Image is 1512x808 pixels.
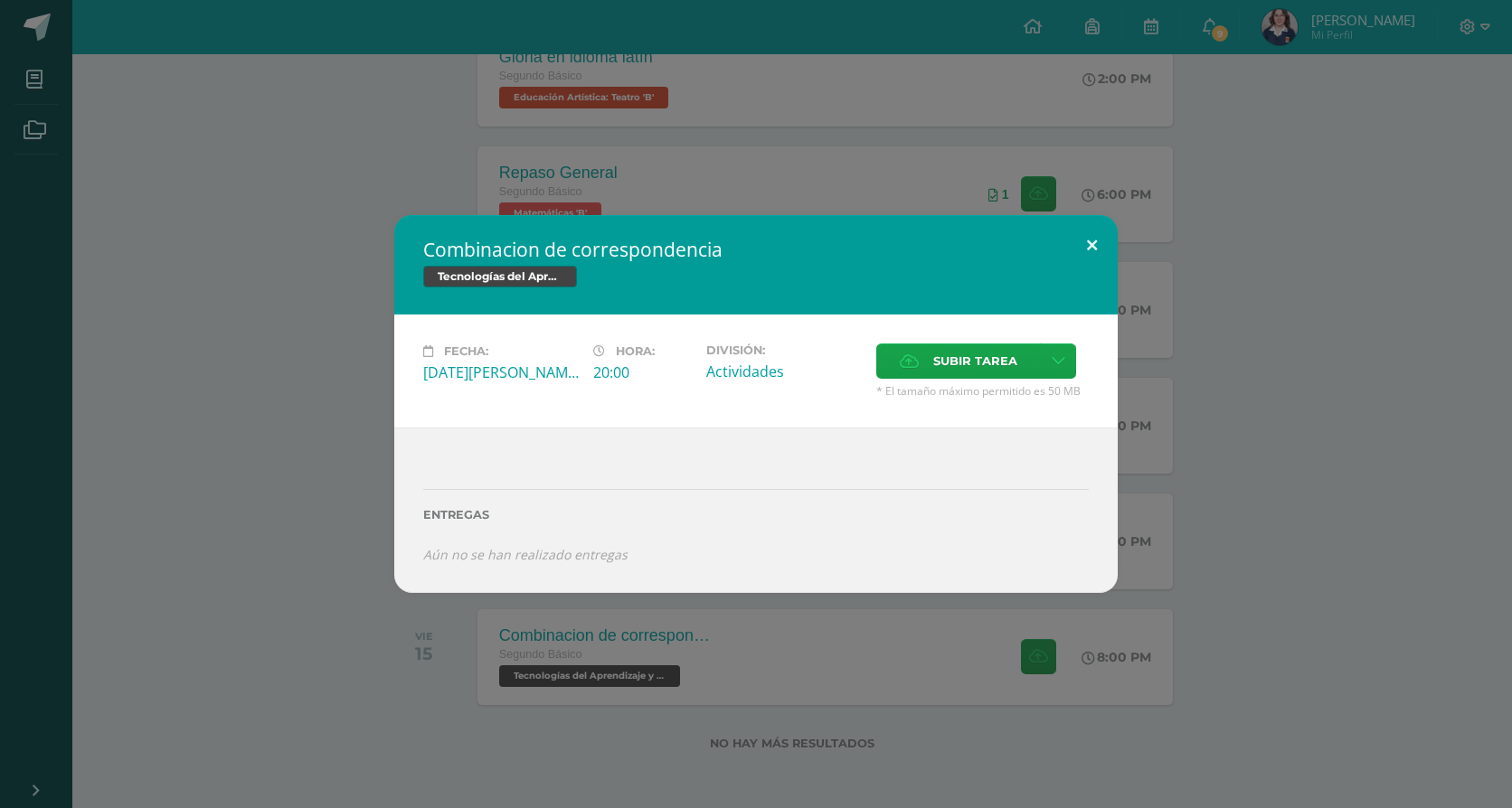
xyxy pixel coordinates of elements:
span: Hora: [616,344,655,358]
label: División: [706,343,862,357]
span: * El tamaño máximo permitido es 50 MB [876,383,1089,399]
span: Subir tarea [933,344,1017,378]
h2: Combinacion de correspondencia [423,237,1089,262]
span: Tecnologías del Aprendizaje y la Comunicación [423,266,577,287]
i: Aún no se han realizado entregas [423,546,628,563]
label: Entregas [423,508,1089,521]
div: Actividades [706,362,862,381]
button: Close (Esc) [1066,215,1118,277]
div: 20:00 [593,362,692,382]
div: [DATE][PERSON_NAME] [423,362,579,382]
span: Fecha: [444,344,488,358]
